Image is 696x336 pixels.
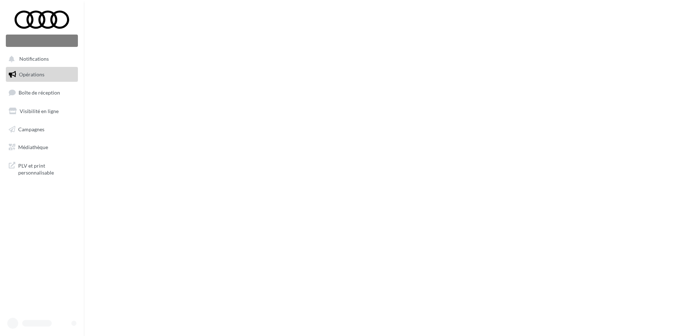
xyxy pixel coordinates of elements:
span: Campagnes [18,126,44,132]
span: Notifications [19,56,49,62]
span: Visibilité en ligne [20,108,59,114]
a: PLV et print personnalisable [4,158,79,179]
a: Boîte de réception [4,85,79,100]
a: Campagnes [4,122,79,137]
a: Opérations [4,67,79,82]
a: Visibilité en ligne [4,104,79,119]
span: Médiathèque [18,144,48,150]
span: Opérations [19,71,44,77]
span: Boîte de réception [19,89,60,96]
div: Nouvelle campagne [6,35,78,47]
a: Médiathèque [4,140,79,155]
span: PLV et print personnalisable [18,161,75,176]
